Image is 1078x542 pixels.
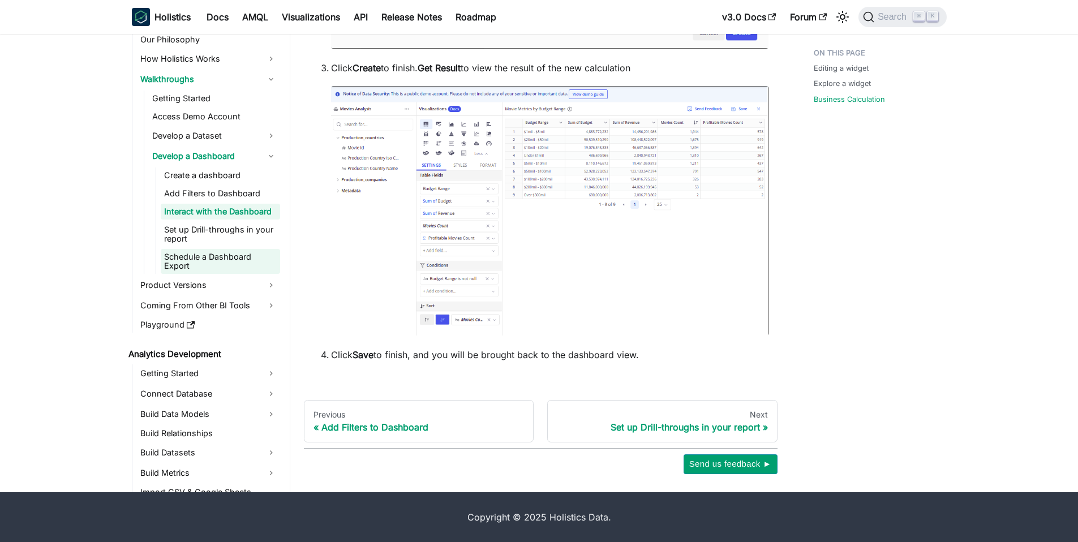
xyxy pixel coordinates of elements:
[874,12,913,22] span: Search
[149,127,280,145] a: Develop a Dataset
[313,410,525,420] div: Previous
[161,204,280,220] a: Interact with the Dashboard
[161,222,280,247] a: Set up Drill-throughs in your report
[715,8,783,26] a: v3.0 Docs
[913,11,925,21] kbd: ⌘
[331,348,768,362] p: Click to finish, and you will be brought back to the dashboard view.
[313,421,525,433] div: Add Filters to Dashboard
[137,276,280,294] a: Product Versions
[161,249,280,274] a: Schedule a Dashboard Export
[137,444,280,462] a: Build Datasets
[418,62,461,74] strong: Get Result
[858,7,946,27] button: Search (Command+K)
[275,8,347,26] a: Visualizations
[149,147,280,165] a: Develop a Dashboard
[179,510,899,524] div: Copyright © 2025 Holistics Data.
[154,10,191,24] b: Holistics
[137,70,280,88] a: Walkthroughs
[927,11,938,21] kbd: K
[557,410,768,420] div: Next
[137,425,280,441] a: Build Relationships
[331,61,768,75] p: Click to finish. to view the result of the new calculation
[375,8,449,26] a: Release Notes
[689,457,772,471] span: Send us feedback ►
[347,8,375,26] a: API
[449,8,503,26] a: Roadmap
[200,8,235,26] a: Docs
[137,32,280,48] a: Our Philosophy
[137,385,280,403] a: Connect Database
[814,78,871,89] a: Explore a widget
[783,8,834,26] a: Forum
[235,8,275,26] a: AMQL
[547,400,778,443] a: NextSet up Drill-throughs in your report
[137,364,280,382] a: Getting Started
[684,454,778,474] button: Send us feedback ►
[132,8,150,26] img: Holistics
[834,8,852,26] button: Switch between dark and light mode (currently light mode)
[137,484,280,500] a: Import CSV & Google Sheets
[149,91,280,106] a: Getting Started
[304,400,778,443] nav: Docs pages
[814,63,869,74] a: Editing a widget
[557,421,768,433] div: Set up Drill-throughs in your report
[814,94,885,105] a: Business Calculation
[353,62,381,74] strong: Create
[304,400,534,443] a: PreviousAdd Filters to Dashboard
[137,50,280,68] a: How Holistics Works
[125,346,280,362] a: Analytics Development
[137,464,280,482] a: Build Metrics
[137,405,280,423] a: Build Data Models
[132,8,191,26] a: HolisticsHolistics
[353,349,373,360] strong: Save
[149,109,280,124] a: Access Demo Account
[137,317,280,333] a: Playground
[161,186,280,201] a: Add Filters to Dashboard
[137,296,280,315] a: Coming From Other BI Tools
[161,167,280,183] a: Create a dashboard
